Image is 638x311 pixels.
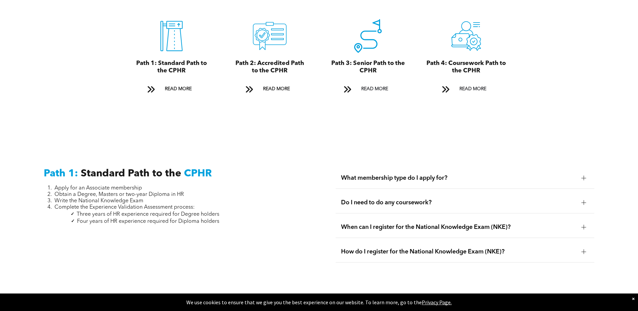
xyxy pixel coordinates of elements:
span: Apply for an Associate membership [54,185,142,191]
span: Path 3: Senior Path to the CPHR [331,60,405,74]
span: Path 2: Accredited Path to the CPHR [235,60,304,74]
span: READ MORE [162,83,194,95]
span: Path 1: [44,169,78,179]
span: What membership type do I apply for? [341,174,576,182]
span: Obtain a Degree, Masters or two-year Diploma in HR [54,192,184,197]
span: When can I register for the National Knowledge Exam (NKE)? [341,223,576,231]
div: Dismiss notification [632,295,635,302]
a: READ MORE [143,83,200,95]
span: How do I register for the National Knowledge Exam (NKE)? [341,248,576,255]
span: Complete the Experience Validation Assessment process: [54,205,195,210]
span: Write the National Knowledge Exam [54,198,143,204]
a: READ MORE [339,83,397,95]
span: Three years of HR experience required for Degree holders [77,212,219,217]
span: CPHR [184,169,212,179]
span: READ MORE [261,83,292,95]
a: Privacy Page. [422,299,452,306]
span: Standard Path to the [81,169,181,179]
a: READ MORE [241,83,299,95]
a: READ MORE [437,83,495,95]
span: Do I need to do any coursework? [341,199,576,206]
span: Path 4: Coursework Path to the CPHR [426,60,506,74]
span: Path 1: Standard Path to the CPHR [136,60,207,74]
span: Four years of HR experience required for Diploma holders [77,219,219,224]
span: READ MORE [457,83,489,95]
span: READ MORE [359,83,390,95]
